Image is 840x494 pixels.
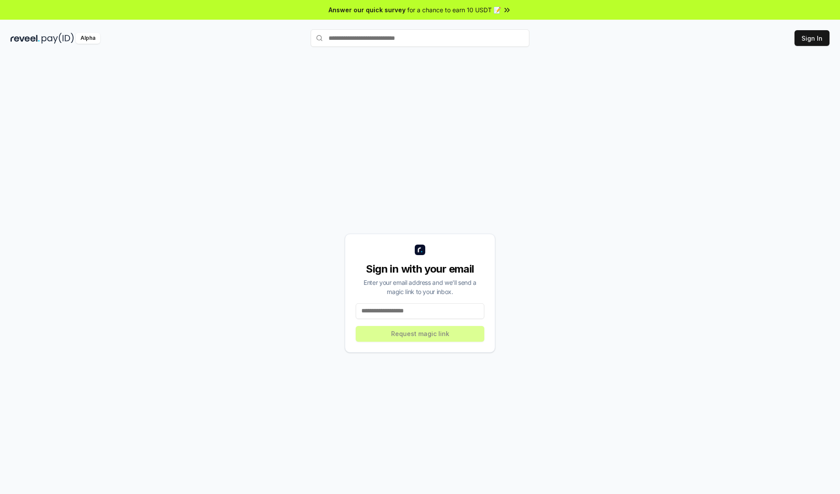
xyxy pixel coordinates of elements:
img: pay_id [42,33,74,44]
div: Alpha [76,33,100,44]
div: Sign in with your email [356,262,484,276]
span: for a chance to earn 10 USDT 📝 [407,5,501,14]
img: reveel_dark [10,33,40,44]
button: Sign In [794,30,829,46]
span: Answer our quick survey [329,5,406,14]
div: Enter your email address and we’ll send a magic link to your inbox. [356,278,484,296]
img: logo_small [415,245,425,255]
